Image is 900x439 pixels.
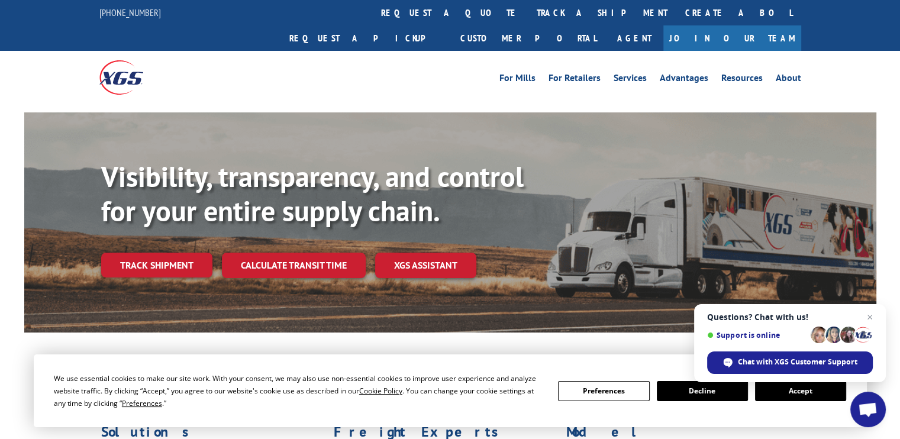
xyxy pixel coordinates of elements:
a: For Retailers [549,73,601,86]
b: Visibility, transparency, and control for your entire supply chain. [101,158,524,229]
div: We use essential cookies to make our site work. With your consent, we may also use non-essential ... [54,372,544,409]
a: Customer Portal [451,25,605,51]
a: For Mills [499,73,536,86]
a: About [776,73,801,86]
span: Chat with XGS Customer Support [738,357,857,367]
a: Agent [605,25,663,51]
a: [PHONE_NUMBER] [99,7,161,18]
button: Decline [657,381,748,401]
div: Chat with XGS Customer Support [707,351,873,374]
a: Calculate transit time [222,253,366,278]
a: Join Our Team [663,25,801,51]
button: Accept [755,381,846,401]
span: Close chat [863,310,877,324]
a: Resources [721,73,763,86]
a: Services [614,73,647,86]
a: XGS ASSISTANT [375,253,476,278]
div: Cookie Consent Prompt [34,354,867,427]
a: Request a pickup [280,25,451,51]
span: Questions? Chat with us! [707,312,873,322]
a: Advantages [660,73,708,86]
a: Track shipment [101,253,212,277]
span: Cookie Policy [359,386,402,396]
span: Support is online [707,331,807,340]
button: Preferences [558,381,649,401]
span: Preferences [122,398,162,408]
div: Open chat [850,392,886,427]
